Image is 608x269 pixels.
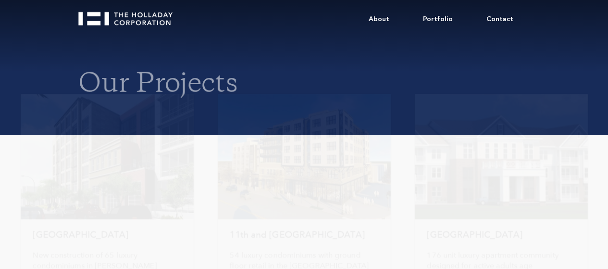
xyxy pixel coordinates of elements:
[33,224,182,245] h1: [GEOGRAPHIC_DATA]
[230,224,379,245] h1: 11th and [GEOGRAPHIC_DATA]
[78,70,530,101] h1: Our Projects
[406,5,470,34] a: Portfolio
[427,224,576,245] h1: [GEOGRAPHIC_DATA]
[470,5,530,34] a: Contact
[78,5,181,26] a: home
[352,5,406,34] a: About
